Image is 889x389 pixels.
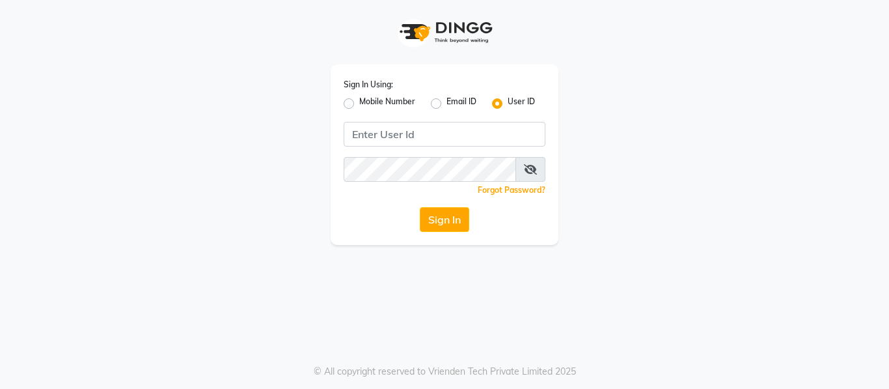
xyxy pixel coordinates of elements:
[446,96,476,111] label: Email ID
[344,79,393,91] label: Sign In Using:
[344,122,545,147] input: Username
[478,185,545,195] a: Forgot Password?
[344,157,516,182] input: Username
[508,96,535,111] label: User ID
[359,96,415,111] label: Mobile Number
[420,207,469,232] button: Sign In
[392,13,497,51] img: logo1.svg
